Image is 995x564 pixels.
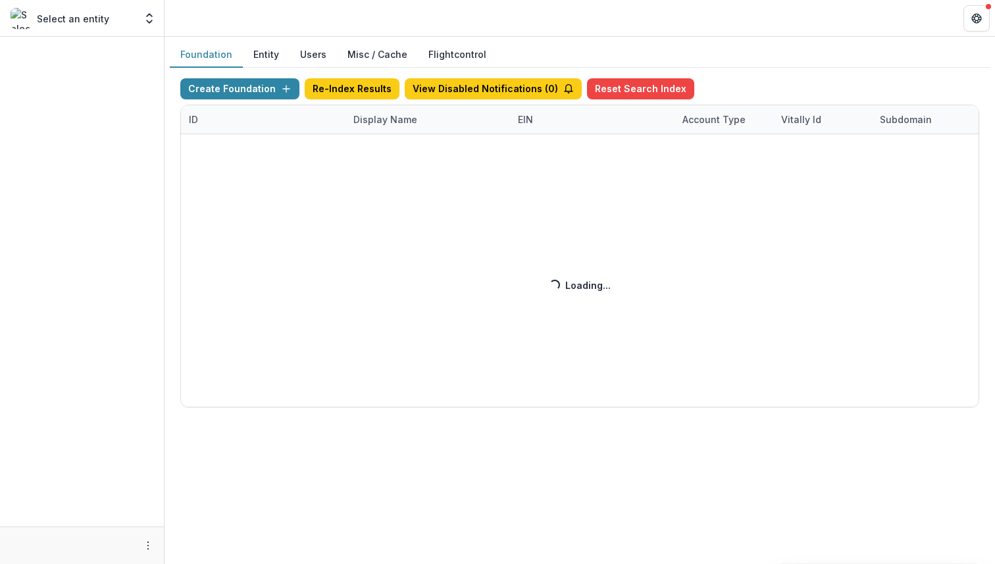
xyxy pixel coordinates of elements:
p: Select an entity [37,12,109,26]
button: Users [290,42,337,68]
button: More [140,538,156,553]
button: Misc / Cache [337,42,418,68]
a: Flightcontrol [428,47,486,61]
button: Entity [243,42,290,68]
button: Get Help [963,5,990,32]
button: Foundation [170,42,243,68]
img: Select an entity [11,8,32,29]
button: Open entity switcher [140,5,159,32]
